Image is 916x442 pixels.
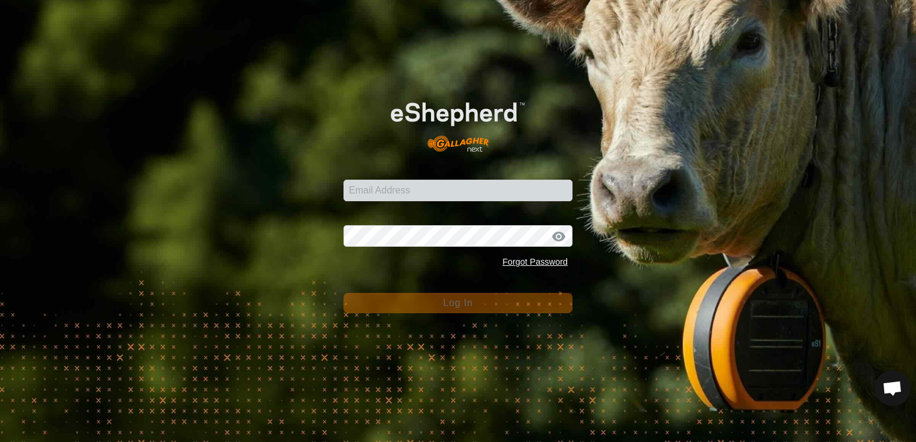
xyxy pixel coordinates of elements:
span: Log In [443,298,472,308]
img: E-shepherd Logo [366,83,550,161]
a: Forgot Password [502,257,568,267]
button: Log In [343,293,572,313]
div: Open chat [875,370,911,406]
input: Email Address [343,180,572,201]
